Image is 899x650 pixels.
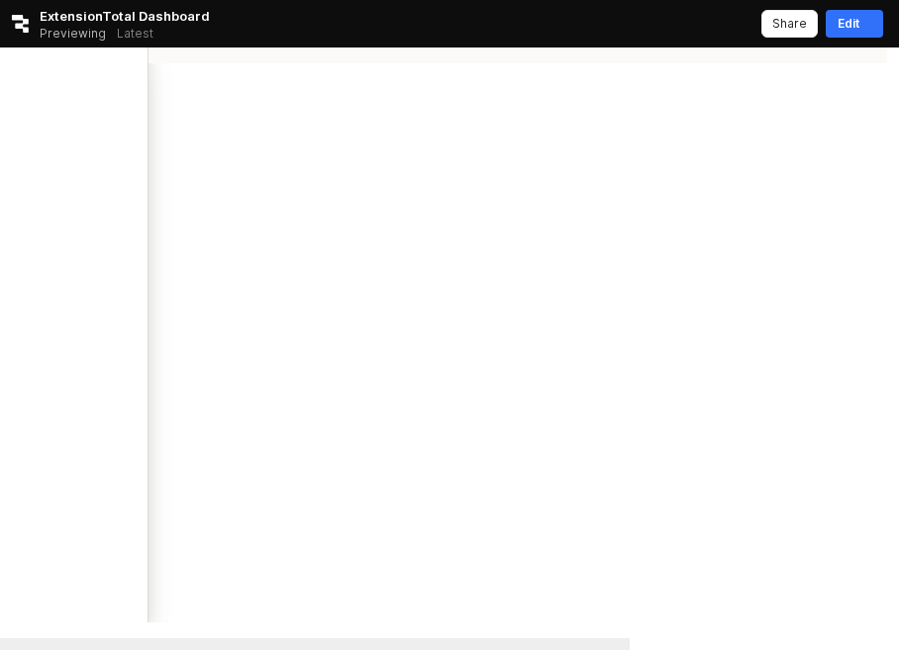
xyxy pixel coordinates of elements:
[117,26,153,42] p: Latest
[40,24,106,44] span: Previewing
[149,47,887,63] main: App Body
[106,20,164,47] button: Releases and History
[218,6,238,26] button: Add app to favorites
[761,10,818,38] button: Share app
[826,10,883,38] button: Edit
[40,20,164,47] div: Previewing Latest
[772,16,807,32] p: Share
[40,6,210,26] span: ExtensionTotal Dashboard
